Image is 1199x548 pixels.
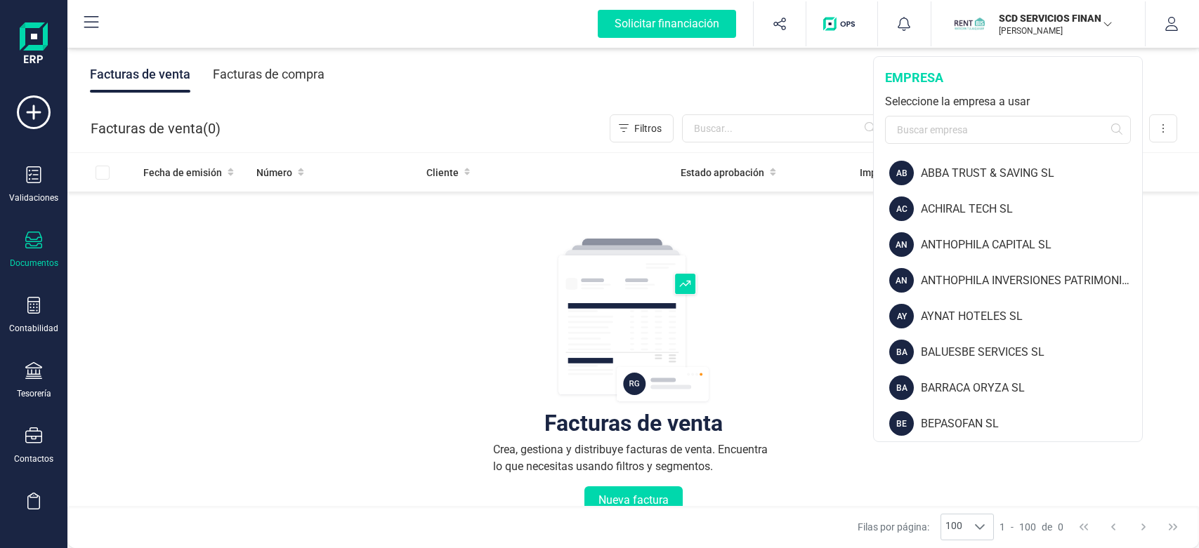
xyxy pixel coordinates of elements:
[885,68,1131,88] div: empresa
[9,323,58,334] div: Contabilidad
[91,114,221,142] div: Facturas de venta ( )
[598,10,736,38] div: Solicitar financiación
[921,236,1142,253] div: ANTHOPHILA CAPITAL SL
[1070,514,1097,540] button: First Page
[921,415,1142,432] div: BEPASOFAN SL
[15,519,53,530] div: Inventario
[860,166,895,180] span: Importe
[682,114,884,142] input: Buscar...
[1019,520,1036,534] span: 100
[213,56,325,93] div: Facturas de compra
[921,380,1142,396] div: BARRACA ORYZA SL
[1042,520,1052,534] span: de
[921,308,1142,325] div: AYNAT HOTELES SL
[889,232,914,257] div: AN
[10,258,58,269] div: Documentos
[17,388,51,399] div: Tesorería
[921,344,1142,361] div: BALUESBE SERVICES SL
[999,25,1111,36] p: [PERSON_NAME]
[610,114,674,142] button: Filtros
[921,165,1142,182] div: ABBA TRUST & SAVING SL
[889,411,914,436] div: BE
[9,192,58,203] div: Validaciones
[885,93,1131,110] div: Seleccione la empresa a usar
[143,166,222,180] span: Fecha de emisión
[858,514,994,540] div: Filas por página:
[256,166,292,180] span: Número
[921,272,1142,289] div: ANTHOPHILA INVERSIONES PATRIMONIALES SL
[1000,520,1063,534] div: -
[948,1,1128,46] button: SCSCD SERVICIOS FINANCIEROS SL[PERSON_NAME]
[1100,514,1127,540] button: Previous Page
[1000,520,1005,534] span: 1
[681,166,764,180] span: Estado aprobación
[90,56,190,93] div: Facturas de venta
[634,121,662,135] span: Filtros
[1058,520,1063,534] span: 0
[889,196,914,221] div: AC
[493,441,774,475] div: Crea, gestiona y distribuye facturas de venta. Encuentra lo que necesitas usando filtros y segmen...
[889,340,914,364] div: BA
[208,119,216,138] span: 0
[889,268,914,293] div: AN
[815,1,869,46] button: Logo de OPS
[544,416,723,430] div: Facturas de venta
[889,161,914,185] div: AB
[14,453,53,465] div: Contactos
[999,11,1111,25] p: SCD SERVICIOS FINANCIEROS SL
[823,17,860,31] img: Logo de OPS
[581,1,753,46] button: Solicitar financiación
[556,236,711,405] img: img-empty-table.svg
[20,22,48,67] img: Logo Finanedi
[426,166,459,180] span: Cliente
[885,116,1131,144] input: Buscar empresa
[941,514,967,540] span: 100
[889,304,914,328] div: AY
[921,201,1142,218] div: ACHIRAL TECH SL
[889,375,914,400] div: BA
[584,486,683,514] button: Nueva factura
[1160,514,1186,540] button: Last Page
[1130,514,1157,540] button: Next Page
[954,8,985,39] img: SC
